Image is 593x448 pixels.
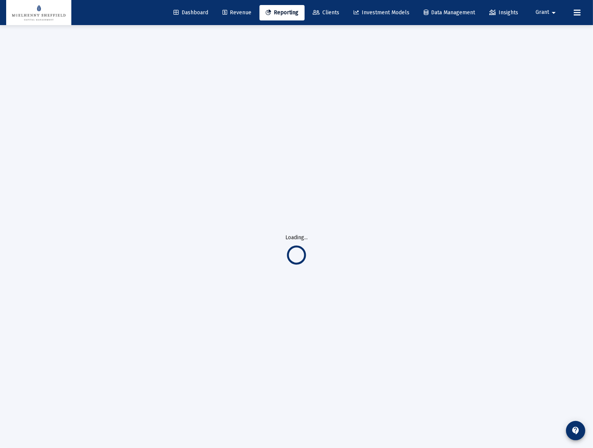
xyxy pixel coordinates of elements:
[313,9,339,16] span: Clients
[483,5,524,20] a: Insights
[549,5,558,20] mat-icon: arrow_drop_down
[424,9,475,16] span: Data Management
[12,5,66,20] img: Dashboard
[571,426,580,435] mat-icon: contact_support
[307,5,345,20] a: Clients
[418,5,481,20] a: Data Management
[489,9,518,16] span: Insights
[259,5,305,20] a: Reporting
[222,9,251,16] span: Revenue
[347,5,416,20] a: Investment Models
[266,9,298,16] span: Reporting
[354,9,409,16] span: Investment Models
[174,9,208,16] span: Dashboard
[536,9,549,16] span: Grant
[216,5,258,20] a: Revenue
[167,5,214,20] a: Dashboard
[526,5,568,20] button: Grant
